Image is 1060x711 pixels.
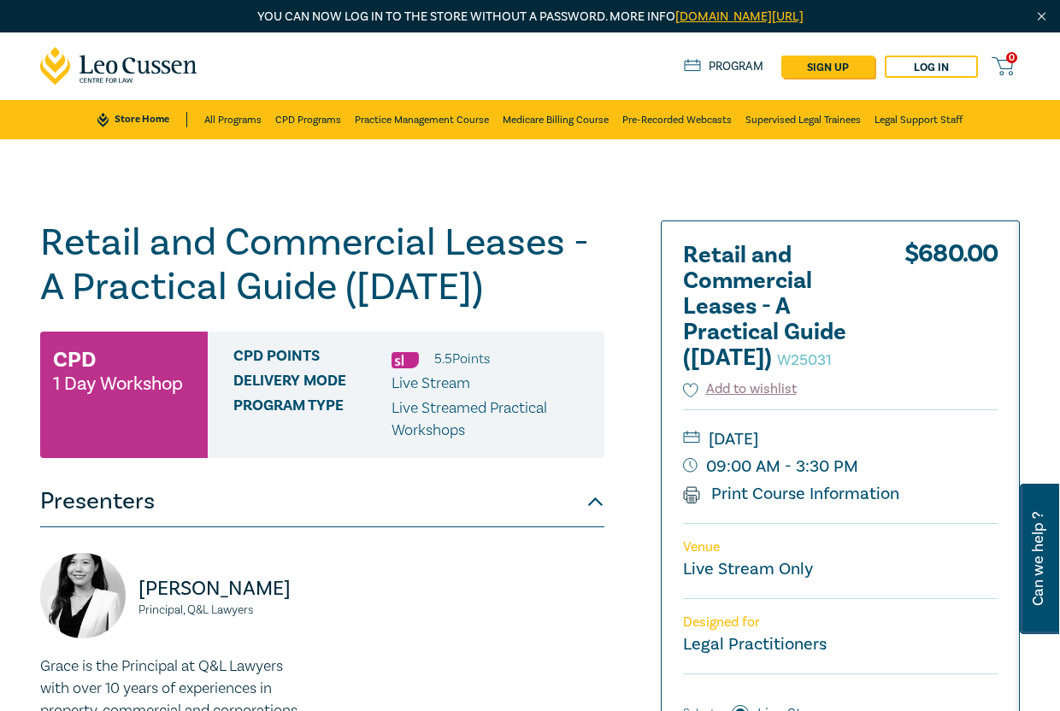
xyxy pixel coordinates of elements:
a: Supervised Legal Trainees [745,100,861,139]
span: 0 [1006,52,1017,63]
img: Substantive Law [392,352,419,368]
a: All Programs [204,100,262,139]
a: [DOMAIN_NAME][URL] [675,9,804,25]
span: CPD Points [233,348,392,370]
img: https://s3.ap-southeast-2.amazonaws.com/leo-cussen-store-production-content/Contacts/Grace%20Xiao... [40,553,126,638]
a: Store Home [97,112,187,127]
small: 09:00 AM - 3:30 PM [683,453,998,480]
p: [PERSON_NAME] [138,575,312,602]
div: $ 680.00 [904,243,998,379]
p: Designed for [683,614,998,631]
a: Log in [885,56,978,78]
h1: Retail and Commercial Leases - A Practical Guide ([DATE]) [40,220,604,309]
a: Pre-Recorded Webcasts [622,100,732,139]
h2: Retail and Commercial Leases - A Practical Guide ([DATE]) [683,243,871,371]
p: Venue [683,539,998,555]
small: [DATE] [683,426,998,453]
small: Principal, Q&L Lawyers [138,604,312,616]
p: Live Streamed Practical Workshops [392,397,592,442]
img: Close [1034,9,1049,24]
h3: CPD [53,344,96,375]
a: sign up [781,56,874,78]
button: Add to wishlist [683,379,797,399]
span: Program type [233,397,392,442]
span: Delivery Mode [233,373,392,395]
a: Practice Management Course [355,100,489,139]
button: Presenters [40,476,604,527]
a: CPD Programs [275,100,341,139]
small: W25031 [777,350,832,370]
small: Legal Practitioners [683,633,827,655]
a: Print Course Information [683,483,899,505]
li: 5.5 Point s [434,348,490,370]
a: Program [684,59,763,74]
a: Medicare Billing Course [503,100,609,139]
small: 1 Day Workshop [53,375,183,392]
p: You can now log in to the store without a password. More info [40,8,1020,26]
span: Live Stream [392,373,470,393]
a: Live Stream Only [683,558,813,580]
a: Legal Support Staff [874,100,963,139]
span: Can we help ? [1030,494,1046,624]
